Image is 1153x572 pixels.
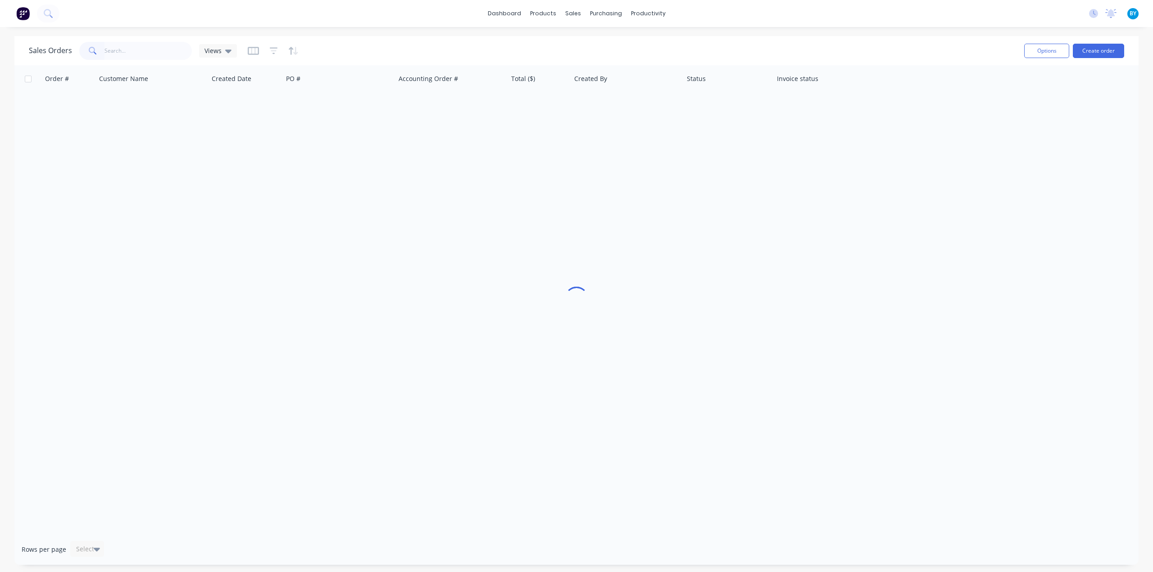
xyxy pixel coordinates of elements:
[45,74,69,83] div: Order #
[399,74,458,83] div: Accounting Order #
[16,7,30,20] img: Factory
[561,7,586,20] div: sales
[22,545,66,554] span: Rows per page
[526,7,561,20] div: products
[104,42,192,60] input: Search...
[212,74,251,83] div: Created Date
[626,7,670,20] div: productivity
[76,545,100,554] div: Select...
[777,74,818,83] div: Invoice status
[1024,44,1069,58] button: Options
[99,74,148,83] div: Customer Name
[586,7,626,20] div: purchasing
[687,74,706,83] div: Status
[204,46,222,55] span: Views
[483,7,526,20] a: dashboard
[286,74,300,83] div: PO #
[29,46,72,55] h1: Sales Orders
[1130,9,1136,18] span: BY
[511,74,535,83] div: Total ($)
[1073,44,1124,58] button: Create order
[574,74,607,83] div: Created By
